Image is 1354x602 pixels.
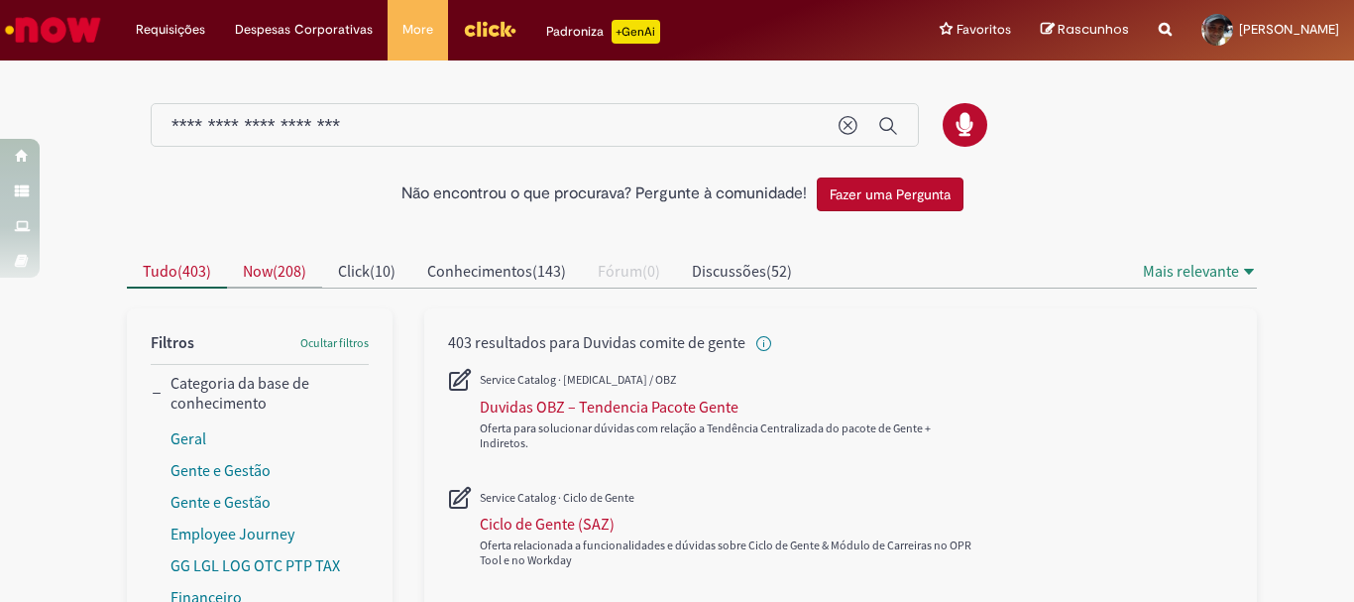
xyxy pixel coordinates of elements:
span: Rascunhos [1058,20,1129,39]
span: [PERSON_NAME] [1239,21,1339,38]
button: Fazer uma Pergunta [817,178,963,211]
span: Favoritos [957,20,1011,40]
div: Padroniza [546,20,660,44]
a: Rascunhos [1041,21,1129,40]
img: ServiceNow [2,10,104,50]
span: More [402,20,433,40]
p: +GenAi [612,20,660,44]
img: click_logo_yellow_360x200.png [463,14,516,44]
span: Requisições [136,20,205,40]
h2: Não encontrou o que procurava? Pergunte à comunidade! [401,185,807,203]
span: Despesas Corporativas [235,20,373,40]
